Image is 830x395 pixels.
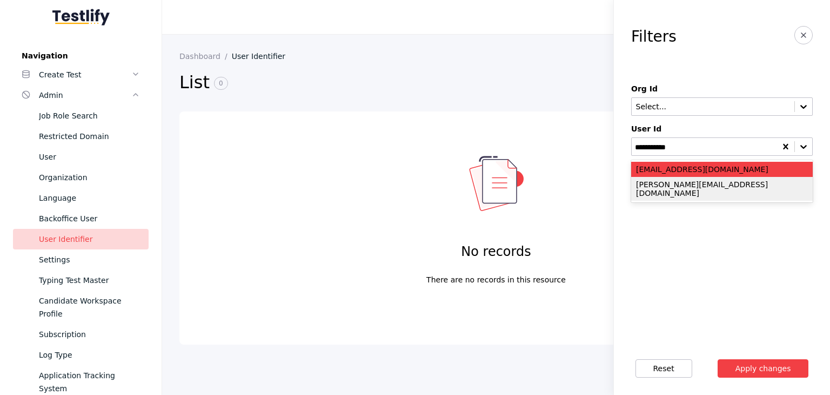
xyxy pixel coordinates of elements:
[39,294,140,320] div: Candidate Workspace Profile
[52,9,110,25] img: Testlify - Backoffice
[426,273,566,279] div: There are no records in this resource
[631,84,813,93] label: Org Id
[39,274,140,287] div: Typing Test Master
[39,328,140,341] div: Subscription
[39,130,140,143] div: Restricted Domain
[13,106,149,126] a: Job Role Search
[39,109,140,122] div: Job Role Search
[39,233,140,246] div: User Identifier
[39,89,131,102] div: Admin
[179,52,232,61] a: Dashboard
[461,243,531,260] h4: No records
[13,345,149,365] a: Log Type
[631,162,813,177] div: [EMAIL_ADDRESS][DOMAIN_NAME]
[13,167,149,188] a: Organization
[39,150,140,163] div: User
[631,177,813,201] div: [PERSON_NAME][EMAIL_ADDRESS][DOMAIN_NAME]
[39,212,140,225] div: Backoffice User
[39,171,140,184] div: Organization
[13,270,149,291] a: Typing Test Master
[39,348,140,361] div: Log Type
[631,28,677,45] h3: Filters
[13,147,149,167] a: User
[179,71,732,94] h2: List
[13,126,149,147] a: Restricted Domain
[631,124,813,133] label: User Id
[13,291,149,324] a: Candidate Workspace Profile
[39,253,140,266] div: Settings
[13,249,149,270] a: Settings
[13,51,149,60] label: Navigation
[635,359,692,378] button: Reset
[13,208,149,229] a: Backoffice User
[718,359,809,378] button: Apply changes
[13,188,149,208] a: Language
[13,324,149,345] a: Subscription
[214,77,228,90] span: 0
[13,229,149,249] a: User Identifier
[232,52,294,61] a: User Identifier
[39,369,140,395] div: Application Tracking System
[39,68,131,81] div: Create Test
[39,192,140,205] div: Language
